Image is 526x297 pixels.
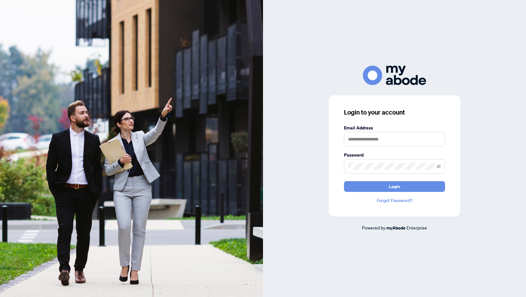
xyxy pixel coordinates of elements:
h3: Login to your account [344,108,445,117]
span: eye-invisible [437,164,441,169]
label: Password [344,151,445,158]
a: Forgot Password? [344,197,445,204]
span: Enterprise [407,225,427,230]
a: myAbode [386,224,406,231]
button: Login [344,181,445,192]
span: Login [389,181,400,192]
label: Email Address [344,124,445,131]
span: Powered by [362,225,385,230]
img: ma-logo [363,66,426,85]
